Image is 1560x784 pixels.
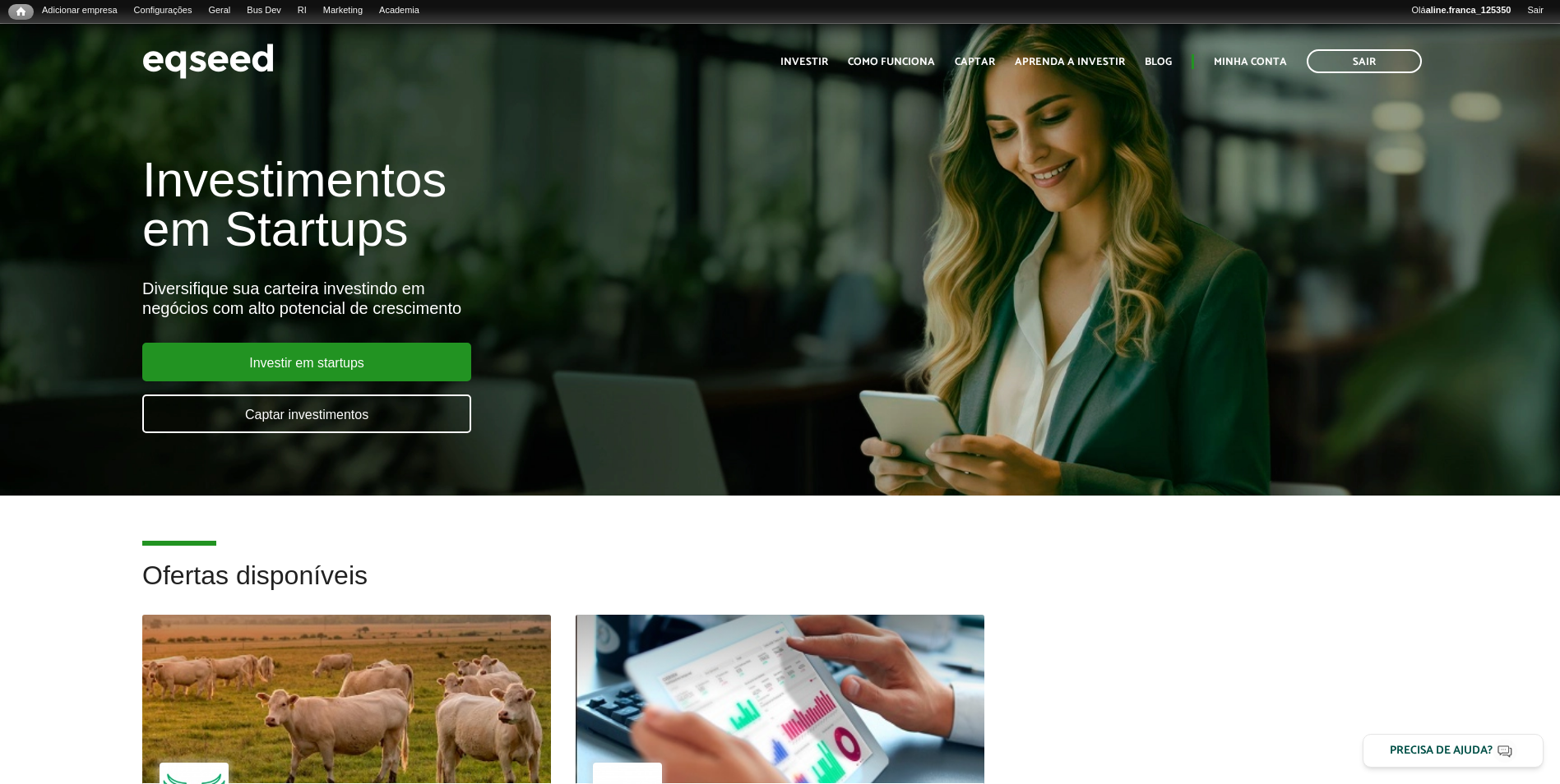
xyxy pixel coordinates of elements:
a: Captar [955,57,995,67]
a: Academia [371,4,428,17]
a: Configurações [126,4,201,17]
a: Investir [780,57,828,67]
a: Sair [1307,49,1422,73]
a: Adicionar empresa [34,4,126,17]
a: Geral [200,4,238,17]
a: Blog [1145,57,1172,67]
img: EqSeed [142,39,274,83]
div: Diversifique sua carteira investindo em negócios com alto potencial de crescimento [142,279,898,318]
strong: aline.franca_125350 [1426,5,1511,15]
a: Investir em startups [142,343,471,381]
a: Oláaline.franca_125350 [1404,4,1520,17]
a: Aprenda a investir [1015,57,1125,67]
a: Como funciona [848,57,935,67]
a: Bus Dev [238,4,289,17]
a: Marketing [315,4,371,17]
h2: Ofertas disponíveis [142,561,1418,615]
a: Início [8,4,34,20]
a: Sair [1519,4,1552,17]
h1: Investimentos em Startups [142,155,898,254]
a: RI [289,4,315,17]
a: Minha conta [1214,57,1287,67]
span: Início [16,6,25,17]
a: Captar investimentos [142,394,471,433]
